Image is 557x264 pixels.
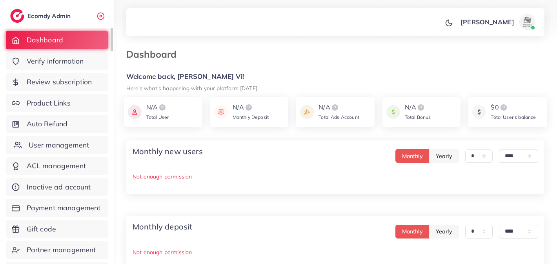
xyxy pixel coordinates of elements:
[472,103,486,121] img: icon payment
[319,103,359,112] div: N/A
[146,114,169,120] span: Total User
[244,103,253,112] img: logo
[386,103,400,121] img: icon payment
[461,17,514,27] p: [PERSON_NAME]
[128,103,142,121] img: icon payment
[6,52,108,70] a: Verify information
[6,199,108,217] a: Payment management
[499,103,508,112] img: logo
[27,119,68,129] span: Auto Refund
[27,12,73,20] h2: Ecomdy Admin
[519,14,535,30] img: avatar
[133,147,203,156] h4: Monthly new users
[10,9,73,23] a: logoEcomdy Admin
[233,103,269,112] div: N/A
[6,157,108,175] a: ACL management
[416,103,426,112] img: logo
[395,225,430,239] button: Monthly
[6,31,108,49] a: Dashboard
[233,114,269,120] span: Monthly Deposit
[133,248,538,257] p: Not enough permission
[27,35,63,45] span: Dashboard
[126,49,183,60] h3: Dashboard
[300,103,314,121] img: icon payment
[133,172,538,181] p: Not enough permission
[6,220,108,238] a: Gift code
[126,73,544,81] h5: Welcome back, [PERSON_NAME] Vi!
[405,103,431,112] div: N/A
[27,182,91,192] span: Inactive ad account
[491,103,536,112] div: $0
[319,114,359,120] span: Total Ads Account
[6,94,108,112] a: Product Links
[27,98,71,108] span: Product Links
[146,103,169,112] div: N/A
[6,115,108,133] a: Auto Refund
[6,178,108,196] a: Inactive ad account
[27,224,56,234] span: Gift code
[214,103,228,121] img: icon payment
[133,222,192,231] h4: Monthly deposit
[10,9,24,23] img: logo
[491,114,536,120] span: Total User’s balance
[395,149,430,163] button: Monthly
[126,85,258,91] small: Here's what's happening with your platform [DATE].
[27,161,86,171] span: ACL management
[330,103,340,112] img: logo
[405,114,431,120] span: Total Bonus
[29,140,89,150] span: User management
[158,103,167,112] img: logo
[6,73,108,91] a: Review subscription
[27,77,92,87] span: Review subscription
[27,56,84,66] span: Verify information
[27,203,101,213] span: Payment management
[6,241,108,259] a: Partner management
[429,225,459,239] button: Yearly
[27,245,96,255] span: Partner management
[456,14,538,30] a: [PERSON_NAME]avatar
[6,136,108,154] a: User management
[429,149,459,163] button: Yearly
